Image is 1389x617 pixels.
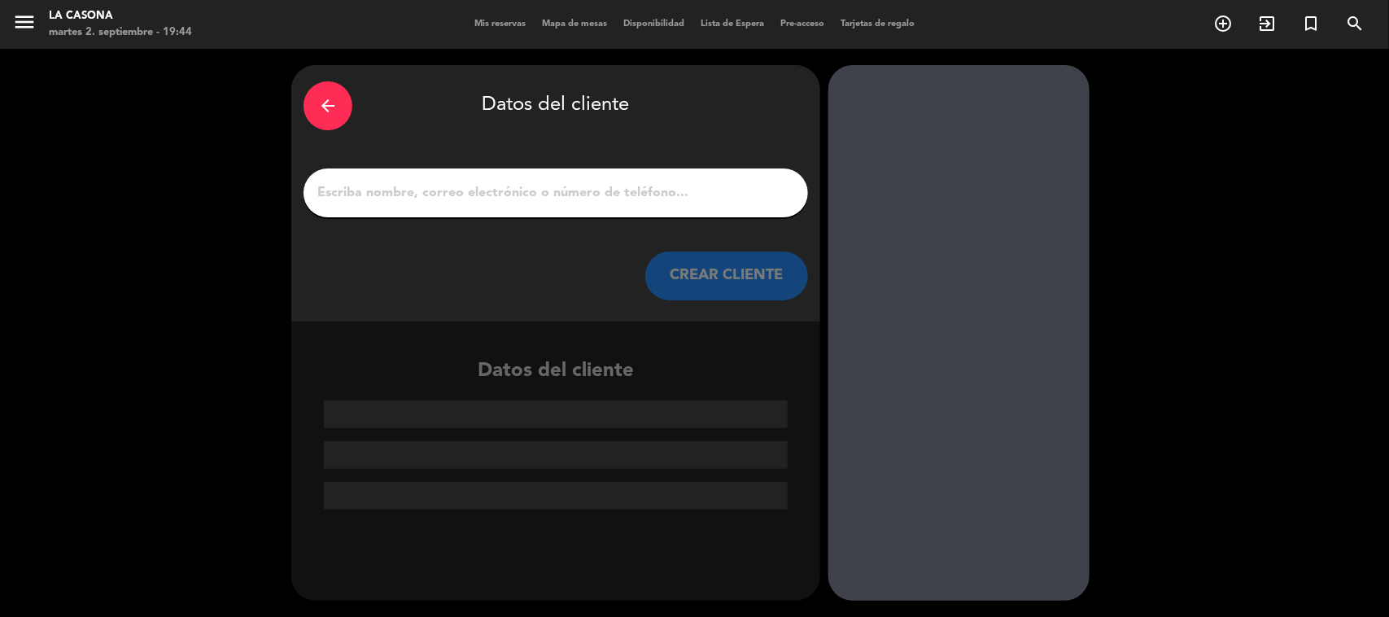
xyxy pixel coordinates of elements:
span: Pre-acceso [772,20,832,28]
div: martes 2. septiembre - 19:44 [49,24,192,41]
span: Mis reservas [466,20,534,28]
div: La Casona [49,8,192,24]
div: Datos del cliente [304,77,808,134]
button: menu [12,10,37,40]
i: exit_to_app [1257,14,1277,33]
i: arrow_back [318,96,338,116]
i: search [1345,14,1365,33]
span: Mapa de mesas [534,20,615,28]
input: Escriba nombre, correo electrónico o número de teléfono... [316,182,796,204]
div: Datos del cliente [291,356,820,510]
button: CREAR CLIENTE [645,252,808,300]
span: Tarjetas de regalo [832,20,923,28]
span: Lista de Espera [692,20,772,28]
span: Disponibilidad [615,20,692,28]
i: turned_in_not [1301,14,1321,33]
i: add_circle_outline [1213,14,1233,33]
i: menu [12,10,37,34]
